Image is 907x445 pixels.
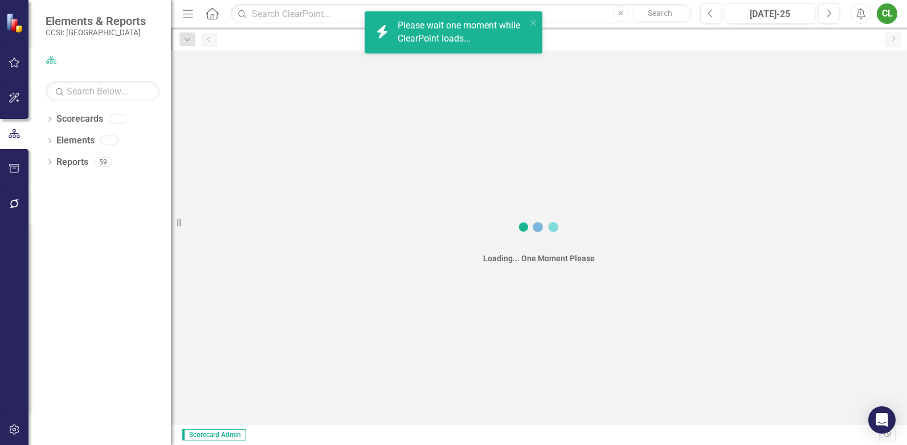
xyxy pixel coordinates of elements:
[56,113,103,126] a: Scorecards
[46,14,146,28] span: Elements & Reports
[94,157,112,167] div: 59
[56,134,95,147] a: Elements
[530,16,538,29] button: close
[231,4,692,24] input: Search ClearPoint...
[5,12,27,34] img: ClearPoint Strategy
[56,156,88,169] a: Reports
[483,253,595,264] div: Loading... One Moment Please
[632,6,689,22] button: Search
[729,7,811,21] div: [DATE]-25
[46,81,160,101] input: Search Below...
[877,3,897,24] button: CL
[182,429,246,440] span: Scorecard Admin
[648,9,672,18] span: Search
[725,3,815,24] button: [DATE]-25
[398,19,526,46] div: Please wait one moment while ClearPoint loads...
[868,406,896,434] div: Open Intercom Messenger
[46,28,146,37] small: CCSI: [GEOGRAPHIC_DATA]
